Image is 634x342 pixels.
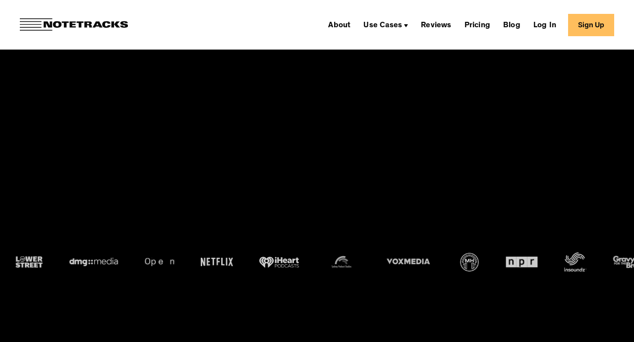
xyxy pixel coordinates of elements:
[499,17,524,33] a: Blog
[363,22,402,30] div: Use Cases
[461,17,494,33] a: Pricing
[568,14,614,36] a: Sign Up
[324,17,354,33] a: About
[417,17,455,33] a: Reviews
[529,17,560,33] a: Log In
